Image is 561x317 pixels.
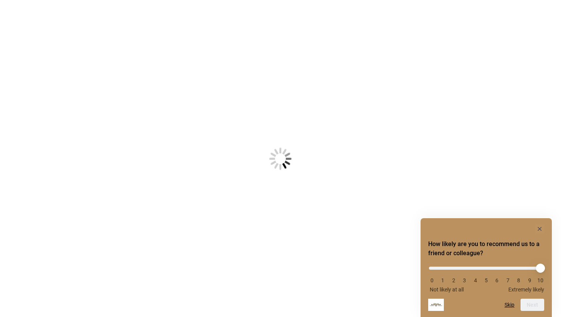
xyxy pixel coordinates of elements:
li: 1 [439,277,447,283]
li: 2 [450,277,458,283]
li: 8 [515,277,522,283]
li: 5 [482,277,490,283]
li: 6 [493,277,501,283]
li: 4 [472,277,479,283]
li: 10 [537,277,544,283]
span: Extremely likely [508,286,544,293]
li: 7 [504,277,512,283]
img: Loading [232,110,329,208]
li: 0 [428,277,436,283]
span: Not likely at all [430,286,464,293]
div: How likely are you to recommend us to a friend or colleague? Select an option from 0 to 10, with ... [428,224,544,311]
li: 9 [526,277,534,283]
h2: How likely are you to recommend us to a friend or colleague? Select an option from 0 to 10, with ... [428,240,544,258]
div: How likely are you to recommend us to a friend or colleague? Select an option from 0 to 10, with ... [428,261,544,293]
button: Next question [521,299,544,311]
li: 3 [461,277,468,283]
button: Skip [505,302,514,308]
button: Hide survey [535,224,544,233]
